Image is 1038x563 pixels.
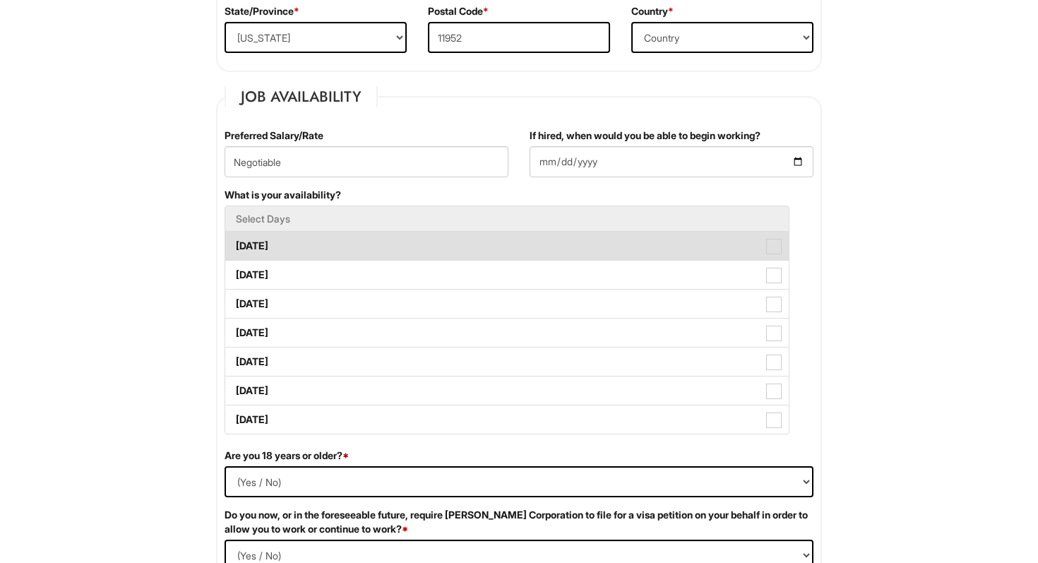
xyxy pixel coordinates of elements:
label: Do you now, or in the foreseeable future, require [PERSON_NAME] Corporation to file for a visa pe... [225,508,813,536]
select: State/Province [225,22,407,53]
label: [DATE] [225,261,789,289]
legend: Job Availability [225,86,378,107]
label: Preferred Salary/Rate [225,129,323,143]
label: [DATE] [225,290,789,318]
label: [DATE] [225,319,789,347]
label: Are you 18 years or older? [225,449,349,463]
label: [DATE] [225,232,789,260]
label: What is your availability? [225,188,341,202]
label: [DATE] [225,348,789,376]
select: (Yes / No) [225,466,813,497]
label: Postal Code [428,4,489,18]
label: Country [631,4,674,18]
label: If hired, when would you be able to begin working? [530,129,760,143]
label: State/Province [225,4,299,18]
label: [DATE] [225,377,789,405]
input: Postal Code [428,22,610,53]
input: Preferred Salary/Rate [225,146,508,177]
h5: Select Days [236,213,778,224]
select: Country [631,22,813,53]
label: [DATE] [225,405,789,434]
